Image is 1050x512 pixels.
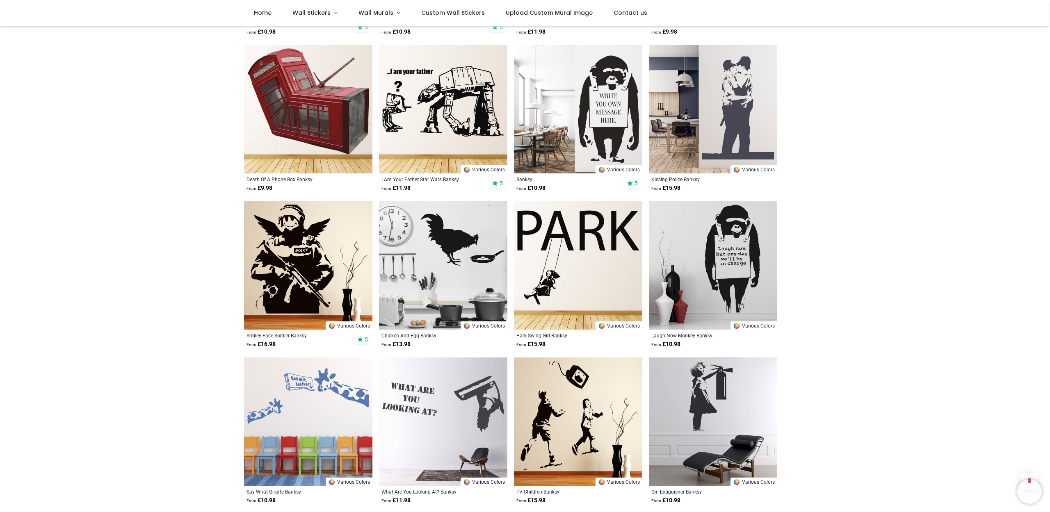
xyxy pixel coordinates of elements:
a: Various Colors [596,321,642,330]
a: Various Colors [461,478,507,486]
img: Girl Extiguisher Banksy Wall Sticker [649,357,777,486]
img: Chicken And Egg Banksy Wall Sticker [379,201,507,330]
a: Smiley Face Soldier Banksy [247,332,345,339]
a: Various Colors [596,165,642,173]
a: Death Of A Phone Box Banksy [247,176,345,182]
img: Say What Giraffe Banksy Wall Sticker [244,357,372,486]
span: 5 [365,336,368,343]
span: From [381,30,391,34]
img: Color Wheel [733,166,740,173]
strong: £ 9.98 [651,28,677,36]
span: From [247,498,256,503]
a: Various Colors [461,165,507,173]
strong: £ 10.98 [516,184,546,192]
a: What Are You Looking At? Banksy [381,488,480,495]
img: Color Wheel [463,478,470,486]
a: Laugh Now Monkey Banksy [651,332,750,339]
a: Park Swing Girl Banksy [516,332,615,339]
strong: £ 10.98 [651,340,680,348]
a: Banksy [516,176,615,182]
span: From [247,186,256,191]
span: From [516,342,526,347]
a: Various Colors [596,478,642,486]
img: Color Wheel [598,478,605,486]
span: Custom Wall Stickers [421,9,485,17]
span: From [247,342,256,347]
a: TV Children Banksy [516,488,615,495]
span: Contact us [614,9,647,17]
span: 5 [635,180,638,187]
span: From [381,498,391,503]
span: From [381,342,391,347]
a: Various Colors [326,478,372,486]
img: Color Wheel [463,166,470,173]
a: Girl Extiguisher Banksy [651,488,750,495]
span: 5 [500,180,503,187]
strong: £ 10.98 [247,28,276,36]
span: Wall Murals [358,9,393,17]
strong: £ 15.98 [516,496,546,505]
strong: £ 10.98 [247,496,276,505]
a: Chicken And Egg Banksy [381,332,480,339]
iframe: Brevo live chat [1017,479,1042,504]
strong: £ 10.98 [651,496,680,505]
span: 5 [500,23,503,31]
img: Personalised Banksy Wall Sticker [514,45,642,173]
img: Color Wheel [328,322,336,330]
span: Home [254,9,272,17]
img: I Am Your Father Star Wars Banksy Wall Sticker [379,45,507,173]
img: Smiley Face Soldier Banksy Wall Sticker [244,201,372,330]
strong: £ 15.98 [651,184,680,192]
img: Color Wheel [733,322,740,330]
span: From [651,498,661,503]
img: TV Children Banksy Wall Sticker [514,357,642,486]
a: Various Colors [326,321,372,330]
span: From [651,342,661,347]
span: From [247,30,256,34]
span: 5 [365,23,368,31]
strong: £ 9.98 [247,184,272,192]
a: I Am Your Father Star Wars Banksy [381,176,480,182]
span: From [381,186,391,191]
img: Park Swing Girl Banksy Wall Sticker [514,201,642,330]
span: Wall Stickers [292,9,331,17]
img: Color Wheel [598,322,605,330]
img: Color Wheel [328,478,336,486]
a: Kissing Police Banksy [651,176,750,182]
a: Various Colors [730,478,777,486]
img: Color Wheel [598,166,605,173]
span: Upload Custom Mural Image [506,9,593,17]
strong: £ 11.98 [516,28,546,36]
img: Color Wheel [733,478,740,486]
span: From [651,30,661,34]
span: From [651,186,661,191]
a: Say What Giraffe Banksy [247,488,345,495]
strong: £ 10.98 [381,28,411,36]
strong: £ 15.98 [516,340,546,348]
img: Kissing Police Banksy Wall Sticker [649,45,777,173]
span: From [516,186,526,191]
img: Color Wheel [463,322,470,330]
a: Various Colors [730,321,777,330]
img: What Are You Looking At? Banksy Wall Sticker [379,357,507,486]
a: Various Colors [730,165,777,173]
strong: £ 13.98 [381,340,411,348]
strong: £ 11.98 [381,184,411,192]
img: Death Of A Phone Box Banksy Wall Sticker [244,45,372,173]
a: Various Colors [461,321,507,330]
span: From [516,498,526,503]
span: From [516,30,526,34]
img: Laugh Now Monkey Banksy Wall Sticker [649,201,777,330]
